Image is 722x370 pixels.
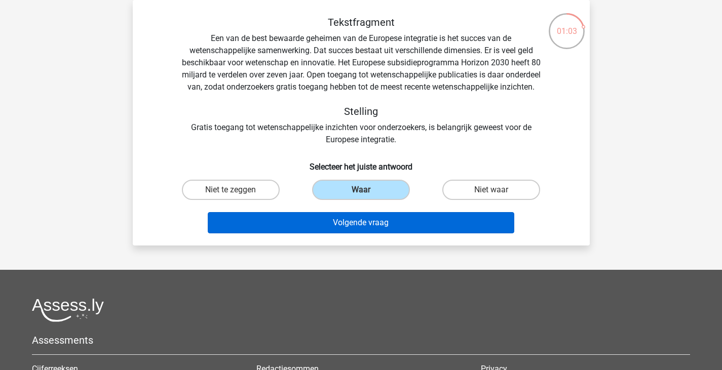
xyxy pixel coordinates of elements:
[182,180,280,200] label: Niet te zeggen
[32,334,690,346] h5: Assessments
[149,16,574,146] div: Een van de best bewaarde geheimen van de Europese integratie is het succes van de wetenschappelij...
[32,298,104,322] img: Assessly logo
[442,180,540,200] label: Niet waar
[312,180,410,200] label: Waar
[548,12,586,37] div: 01:03
[181,105,541,117] h5: Stelling
[149,154,574,172] h6: Selecteer het juiste antwoord
[181,16,541,28] h5: Tekstfragment
[208,212,514,233] button: Volgende vraag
